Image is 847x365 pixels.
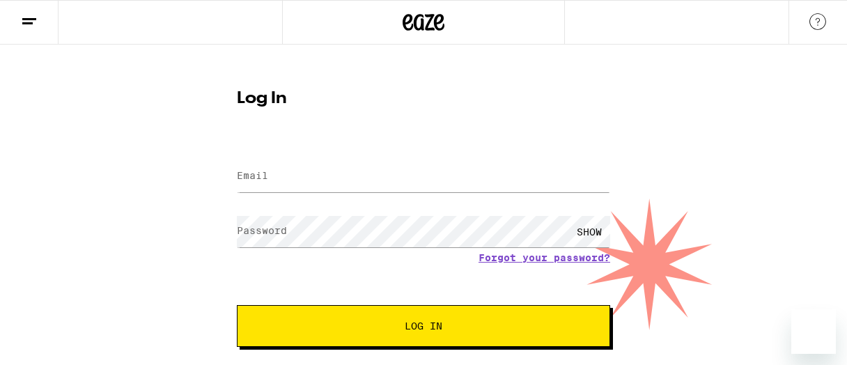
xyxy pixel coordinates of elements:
label: Email [237,170,268,181]
button: Log In [237,305,610,347]
input: Email [237,161,610,192]
a: Forgot your password? [479,252,610,263]
iframe: Button to launch messaging window [791,309,836,354]
h1: Log In [237,91,610,107]
span: Log In [405,321,442,331]
label: Password [237,225,287,236]
div: SHOW [568,216,610,247]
